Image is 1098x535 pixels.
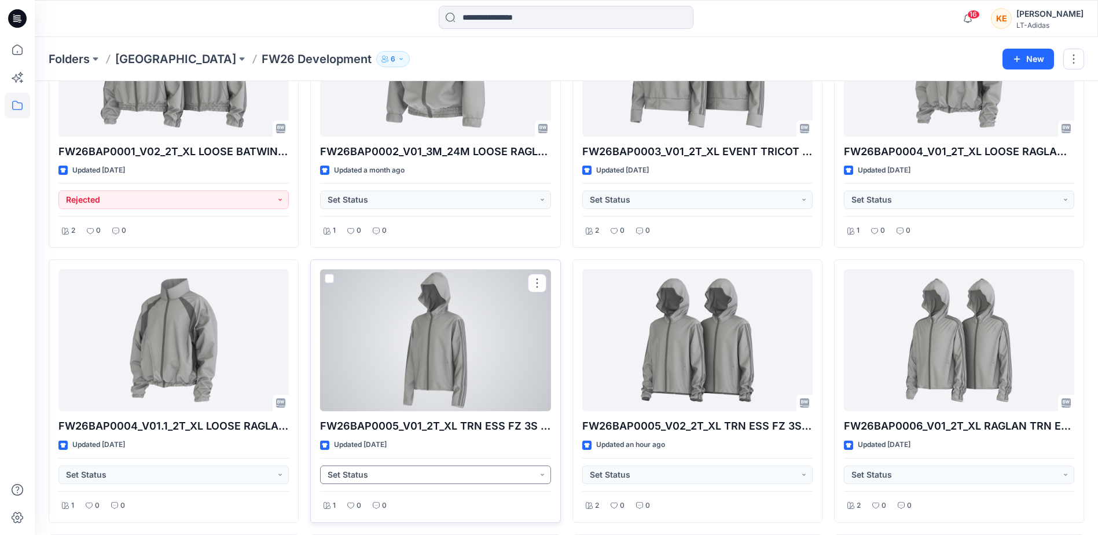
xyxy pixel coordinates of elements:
span: 16 [967,10,980,19]
p: FW26BAP0006_V01_2T_XL RAGLAN TRN ESS FZ JACKET NOT APPVD [844,418,1074,434]
p: Updated [DATE] [858,164,910,177]
p: 1 [857,225,860,237]
p: FW26BAP0004_V01.1_2T_XL LOOSE RAGLAN MOCK NECK JKT [58,418,289,434]
p: 0 [620,225,625,237]
p: FW26BAP0005_V01_2T_XL TRN ESS FZ 3S JACKET [320,418,550,434]
p: 0 [120,500,125,512]
a: FW26BAP0005_V01_2T_XL TRN ESS FZ 3S JACKET [320,269,550,411]
p: 0 [645,500,650,512]
p: 2 [595,225,599,237]
p: FW26BAP0005_V02_2T_XL TRN ESS FZ 3S JACKET NOT APPVD [582,418,813,434]
p: Updated a month ago [334,164,405,177]
p: FW26 Development [262,51,372,67]
p: 2 [595,500,599,512]
p: 0 [95,500,100,512]
p: 0 [122,225,126,237]
p: Updated [DATE] [334,439,387,451]
p: 2 [857,500,861,512]
p: 0 [357,225,361,237]
a: [GEOGRAPHIC_DATA] [115,51,236,67]
p: Updated [DATE] [72,439,125,451]
p: 1 [71,500,74,512]
p: FW26BAP0003_V01_2T_XL EVENT TRICOT JKT 26 [582,144,813,160]
button: New [1002,49,1054,69]
div: [PERSON_NAME] [1016,7,1084,21]
div: LT-Adidas [1016,21,1084,30]
button: 6 [376,51,410,67]
p: 0 [645,225,650,237]
a: FW26BAP0006_V01_2T_XL RAGLAN TRN ESS FZ JACKET NOT APPVD [844,269,1074,411]
p: 0 [382,500,387,512]
p: 0 [882,500,886,512]
p: Updated an hour ago [596,439,665,451]
a: FW26BAP0005_V02_2T_XL TRN ESS FZ 3S JACKET NOT APPVD [582,269,813,411]
p: FW26BAP0001_V02_2T_XL LOOSE BATWING MOCK NECK JKT NOT APPVD [58,144,289,160]
a: FW26BAP0004_V01.1_2T_XL LOOSE RAGLAN MOCK NECK JKT [58,269,289,411]
p: 0 [907,500,912,512]
p: 0 [382,225,387,237]
p: 0 [357,500,361,512]
p: 2 [71,225,75,237]
a: Folders [49,51,90,67]
p: 6 [391,53,395,65]
p: 0 [620,500,625,512]
p: 0 [906,225,910,237]
p: 0 [880,225,885,237]
p: Updated [DATE] [596,164,649,177]
p: 1 [333,500,336,512]
p: FW26BAP0004_V01_2T_XL LOOSE RAGLAN MOCK NECK JKT NOT APPVD [844,144,1074,160]
p: Updated [DATE] [72,164,125,177]
p: 0 [96,225,101,237]
p: 1 [333,225,336,237]
div: KE [991,8,1012,29]
p: Updated [DATE] [858,439,910,451]
p: FW26BAP0002_V01_3M_24M LOOSE RAGLAN TRICOT JACKET NOT APPVD [320,144,550,160]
